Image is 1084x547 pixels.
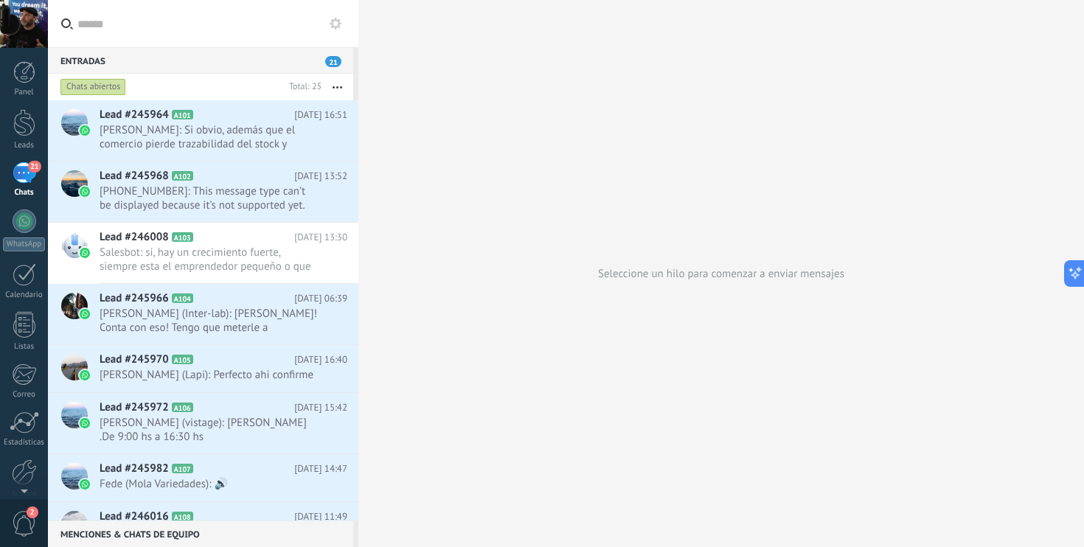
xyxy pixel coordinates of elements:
[100,291,169,306] span: Lead #245966
[294,461,347,476] span: [DATE] 14:47
[294,509,347,524] span: [DATE] 11:49
[100,509,169,524] span: Lead #246016
[48,47,353,74] div: Entradas
[172,293,193,303] span: A104
[100,352,169,367] span: Lead #245970
[48,223,358,283] a: Lead #246008 A103 [DATE] 13:30 Salesbot: si, hay un crecimiento fuerte, siempre esta el emprended...
[322,74,353,100] button: Más
[100,245,319,273] span: Salesbot: si, hay un crecimiento fuerte, siempre esta el emprendedor pequeño o que buscando cuida...
[48,520,353,547] div: Menciones & Chats de equipo
[48,284,358,344] a: Lead #245966 A104 [DATE] 06:39 [PERSON_NAME] (Inter-lab): [PERSON_NAME]! Conta con eso! Tengo que...
[3,438,46,447] div: Estadísticas
[100,184,319,212] span: [PHONE_NUMBER]: This message type can’t be displayed because it’s not supported yet.
[100,368,319,382] span: [PERSON_NAME] (Lapi): Perfecto ahi confirme
[172,171,193,181] span: A102
[294,400,347,415] span: [DATE] 15:42
[172,355,193,364] span: A105
[172,110,193,119] span: A101
[48,161,358,222] a: Lead #245968 A102 [DATE] 13:52 [PHONE_NUMBER]: This message type can’t be displayed because it’s ...
[294,108,347,122] span: [DATE] 16:51
[325,56,341,67] span: 21
[60,78,126,96] div: Chats abiertos
[100,169,169,184] span: Lead #245968
[172,512,193,521] span: A108
[80,418,90,428] img: waba.svg
[48,100,358,161] a: Lead #245964 A101 [DATE] 16:51 [PERSON_NAME]: Si obvio, además que el comercio pierde trazabilida...
[294,291,347,306] span: [DATE] 06:39
[100,108,169,122] span: Lead #245964
[100,123,319,151] span: [PERSON_NAME]: Si obvio, además que el comercio pierde trazabilidad del stock y demas
[100,461,169,476] span: Lead #245982
[172,403,193,412] span: A106
[3,188,46,198] div: Chats
[48,454,358,501] a: Lead #245982 A107 [DATE] 14:47 Fede (Mola Variedades): 🔊
[3,342,46,352] div: Listas
[3,290,46,300] div: Calendario
[27,506,38,518] span: 2
[80,125,90,136] img: waba.svg
[294,352,347,367] span: [DATE] 16:40
[172,232,193,242] span: A103
[294,169,347,184] span: [DATE] 13:52
[80,248,90,258] img: waba.svg
[80,187,90,197] img: waba.svg
[80,370,90,380] img: waba.svg
[80,309,90,319] img: waba.svg
[283,80,322,94] div: Total: 25
[100,400,169,415] span: Lead #245972
[3,141,46,150] div: Leads
[3,237,45,251] div: WhatsApp
[80,479,90,489] img: waba.svg
[100,416,319,444] span: [PERSON_NAME] (vistage): [PERSON_NAME] .De 9:00 hs a 16:30 hs
[3,390,46,400] div: Correo
[28,161,41,173] span: 21
[100,477,319,491] span: Fede (Mola Variedades): 🔊
[100,307,319,335] span: [PERSON_NAME] (Inter-lab): [PERSON_NAME]! Conta con eso! Tengo que meterle a promocionar la web, ...
[48,345,358,392] a: Lead #245970 A105 [DATE] 16:40 [PERSON_NAME] (Lapi): Perfecto ahi confirme
[294,230,347,245] span: [DATE] 13:30
[3,88,46,97] div: Panel
[100,230,169,245] span: Lead #246008
[172,464,193,473] span: A107
[48,393,358,453] a: Lead #245972 A106 [DATE] 15:42 [PERSON_NAME] (vistage): [PERSON_NAME] .De 9:00 hs a 16:30 hs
